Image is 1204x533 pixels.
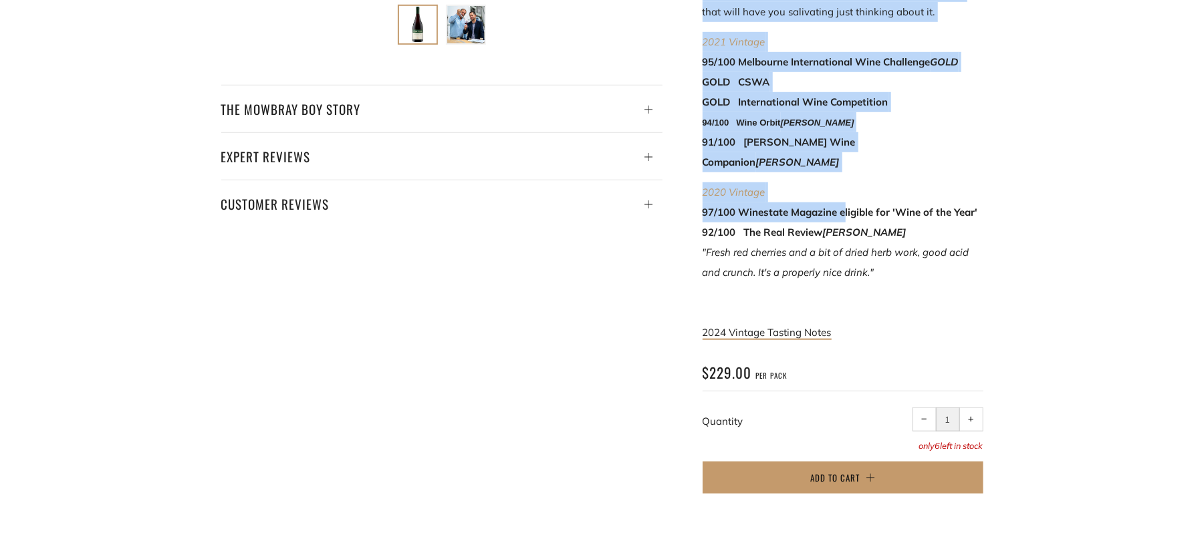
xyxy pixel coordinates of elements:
strong: 94/100 Wine Orbit [703,118,854,128]
img: Load image into Gallery viewer, Ponting &#39;Mowbray Boy&#39; Tasmanian Pinot Noir 2024 [399,6,437,43]
span: Add to Cart [810,471,860,484]
span: + [968,416,974,422]
p: only left in stock [703,441,983,450]
strong: 91/100 [PERSON_NAME] Wine Companion [703,136,856,168]
span: per pack [756,371,788,381]
a: The Mowbray Boy Story [221,85,663,120]
em: [PERSON_NAME] [823,226,907,238]
a: Customer Reviews [221,180,663,215]
img: Load image into Gallery viewer, Ben Riggs Ponting Wines [447,6,485,43]
a: Expert Reviews [221,132,663,168]
span: $229.00 [703,362,752,383]
span: 6 [935,440,941,451]
em: GOLD [931,55,959,68]
span: 2020 Vintage [703,186,765,198]
button: Add to Cart [703,462,983,494]
h4: The Mowbray Boy Story [221,98,663,120]
a: 2024 Vintage Tasting Notes [703,326,832,340]
em: [PERSON_NAME] [756,156,840,168]
strong: GOLD CSWA GOLD International Wine Competition [703,75,888,108]
strong: 92/100 The Real Review [703,226,907,238]
span: 2024 Vintage Tasting Notes [703,326,832,339]
span: 2021 Vintage [703,35,765,48]
input: quantity [936,407,960,431]
h4: Expert Reviews [221,145,663,168]
button: Load image into Gallery viewer, Ponting &#39;Mowbray Boy&#39; Tasmanian Pinot Noir 2024 [398,5,438,45]
strong: 95/100 Melbourne International Wine Challenge [703,55,959,68]
h4: Customer Reviews [221,192,663,215]
span: "Fresh red cherries and a bit of dried herb work, good acid and crunch. It's a properly nice drink." [703,246,969,279]
span: − [921,416,927,422]
em: [PERSON_NAME] [781,118,854,128]
strong: 97/100 Winestate Magazine eligible for 'Wine of the Year' [703,206,978,218]
label: Quantity [703,415,743,427]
